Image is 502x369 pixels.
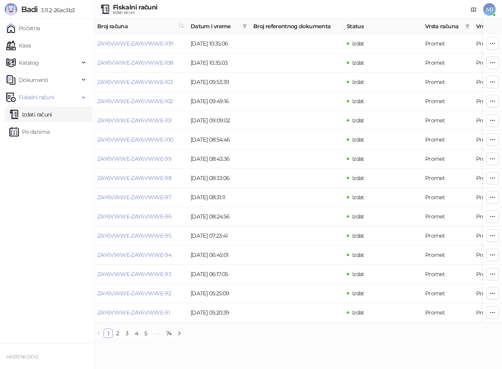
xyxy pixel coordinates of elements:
li: 3 [122,329,132,338]
th: Broj računa [94,19,187,34]
td: [DATE] 08:24:56 [187,207,250,226]
td: [DATE] 06:45:01 [187,245,250,265]
a: 2 [113,329,122,338]
td: [DATE] 09:49:16 [187,92,250,111]
span: Izdat [352,117,364,124]
td: Promet [422,130,473,149]
span: filter [464,20,471,32]
img: Logo [5,3,17,16]
a: Kasa [6,38,31,53]
td: ZAY6VWWE-ZAY6VWWE-97 [94,188,187,207]
th: Broj referentnog dokumenta [250,19,344,34]
span: Izdat [352,213,364,220]
td: [DATE] 06:17:05 [187,265,250,284]
span: Badi [21,5,38,14]
span: right [177,331,182,336]
a: 3 [123,329,131,338]
a: ZAY6VWWE-ZAY6VWWE-92 [97,290,171,297]
a: 5 [142,329,150,338]
td: Promet [422,303,473,322]
td: [DATE] 10:35:06 [187,34,250,53]
td: ZAY6VWWE-ZAY6VWWE-103 [94,73,187,92]
a: Izdati računi [9,107,52,122]
td: Promet [422,34,473,53]
span: Izdat [352,309,364,316]
td: [DATE] 09:53:39 [187,73,250,92]
td: ZAY6VWWE-ZAY6VWWE-94 [94,245,187,265]
td: ZAY6VWWE-ZAY6VWWE-108 [94,53,187,73]
td: [DATE] 08:33:06 [187,169,250,188]
a: ZAY6VWWE-ZAY6VWWE-95 [97,232,171,239]
a: ZAY6VWWE-ZAY6VWWE-97 [97,194,171,201]
a: ZAY6VWWE-ZAY6VWWE-100 [97,136,173,143]
a: ZAY6VWWE-ZAY6VWWE-98 [97,175,171,182]
a: Po danima [9,124,49,140]
div: Fiskalni računi [113,4,157,11]
span: Katalog [19,55,39,71]
span: Izdat [352,290,364,297]
td: [DATE] 09:09:02 [187,111,250,130]
span: MJ [483,3,496,16]
span: left [96,331,101,336]
td: Promet [422,111,473,130]
span: Izdat [352,251,364,258]
li: Sledeća strana [175,329,184,338]
a: ZAY6VWWE-ZAY6VWWE-103 [97,78,173,85]
a: 4 [132,329,141,338]
small: HASTENS DOO [6,354,38,360]
li: 74 [163,329,175,338]
td: [DATE] 08:31:11 [187,188,250,207]
div: Izdati računi [113,11,157,15]
td: [DATE] 10:35:03 [187,53,250,73]
td: ZAY6VWWE-ZAY6VWWE-102 [94,92,187,111]
td: [DATE] 05:20:39 [187,303,250,322]
a: 74 [164,329,174,338]
span: Izdat [352,194,364,201]
a: ZAY6VWWE-ZAY6VWWE-93 [97,271,171,278]
a: 1 [104,329,113,338]
td: ZAY6VWWE-ZAY6VWWE-92 [94,284,187,303]
td: [DATE] 07:23:41 [187,226,250,245]
span: Izdat [352,136,364,143]
span: Datum i vreme [191,22,239,31]
a: ZAY6VWWE-ZAY6VWWE-94 [97,251,171,258]
span: Fiskalni računi [19,89,54,105]
td: [DATE] 05:25:09 [187,284,250,303]
span: Izdat [352,271,364,278]
td: Promet [422,73,473,92]
span: filter [241,20,249,32]
td: [DATE] 08:43:36 [187,149,250,169]
span: ••• [151,329,163,338]
th: Vrsta računa [422,19,473,34]
a: ZAY6VWWE-ZAY6VWWE-96 [97,213,171,220]
td: Promet [422,265,473,284]
td: ZAY6VWWE-ZAY6VWWE-95 [94,226,187,245]
td: ZAY6VWWE-ZAY6VWWE-99 [94,149,187,169]
td: Promet [422,92,473,111]
a: ZAY6VWWE-ZAY6VWWE-99 [97,155,171,162]
td: [DATE] 08:54:46 [187,130,250,149]
td: ZAY6VWWE-ZAY6VWWE-109 [94,34,187,53]
span: filter [465,24,470,29]
td: Promet [422,226,473,245]
td: Promet [422,149,473,169]
button: left [94,329,104,338]
li: 5 [141,329,151,338]
span: Izdat [352,40,364,47]
a: Početna [6,20,40,36]
td: Promet [422,53,473,73]
td: ZAY6VWWE-ZAY6VWWE-93 [94,265,187,284]
span: Izdat [352,98,364,105]
li: Prethodna strana [94,329,104,338]
td: Promet [422,188,473,207]
a: ZAY6VWWE-ZAY6VWWE-108 [97,59,173,66]
li: Sledećih 5 Strana [151,329,163,338]
span: Vrsta računa [425,22,462,31]
td: Promet [422,169,473,188]
a: ZAY6VWWE-ZAY6VWWE-91 [97,309,170,316]
span: 3.11.2-26ac3b3 [38,7,75,14]
span: filter [242,24,247,29]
